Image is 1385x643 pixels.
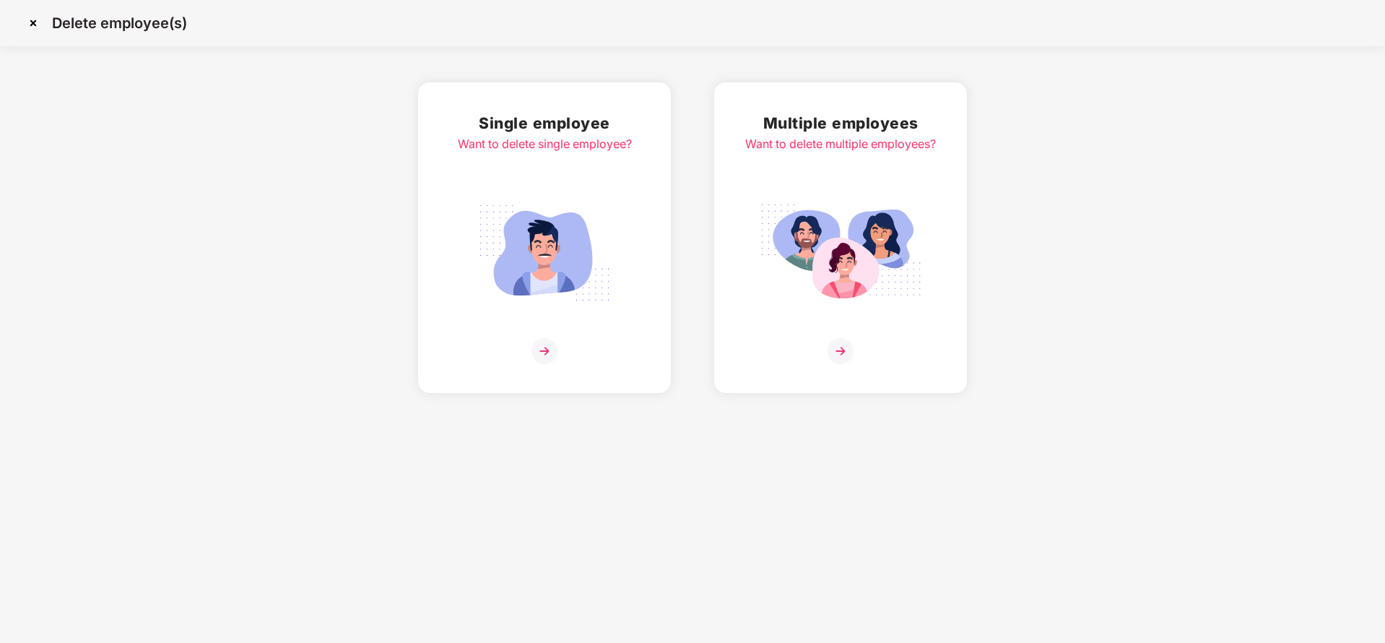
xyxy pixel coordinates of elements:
h2: Single employee [458,111,632,135]
div: Want to delete multiple employees? [745,135,936,153]
img: svg+xml;base64,PHN2ZyB4bWxucz0iaHR0cDovL3d3dy53My5vcmcvMjAwMC9zdmciIHdpZHRoPSIzNiIgaGVpZ2h0PSIzNi... [531,338,557,364]
h2: Multiple employees [745,111,936,135]
img: svg+xml;base64,PHN2ZyBpZD0iQ3Jvc3MtMzJ4MzIiIHhtbG5zPSJodHRwOi8vd3d3LnczLm9yZy8yMDAwL3N2ZyIgd2lkdG... [22,12,45,35]
div: Want to delete single employee? [458,135,632,153]
img: svg+xml;base64,PHN2ZyB4bWxucz0iaHR0cDovL3d3dy53My5vcmcvMjAwMC9zdmciIGlkPSJNdWx0aXBsZV9lbXBsb3llZS... [760,197,921,309]
p: Delete employee(s) [52,14,187,32]
img: svg+xml;base64,PHN2ZyB4bWxucz0iaHR0cDovL3d3dy53My5vcmcvMjAwMC9zdmciIGlkPSJTaW5nbGVfZW1wbG95ZWUiIH... [464,197,625,309]
img: svg+xml;base64,PHN2ZyB4bWxucz0iaHR0cDovL3d3dy53My5vcmcvMjAwMC9zdmciIHdpZHRoPSIzNiIgaGVpZ2h0PSIzNi... [828,338,854,364]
